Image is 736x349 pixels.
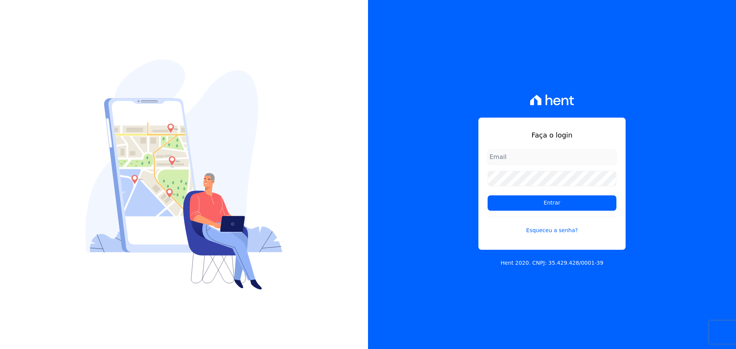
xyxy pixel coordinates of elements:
[85,59,283,290] img: Login
[488,149,616,165] input: Email
[488,195,616,211] input: Entrar
[488,130,616,140] h1: Faça o login
[501,259,603,267] p: Hent 2020. CNPJ: 35.429.428/0001-39
[488,217,616,234] a: Esqueceu a senha?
